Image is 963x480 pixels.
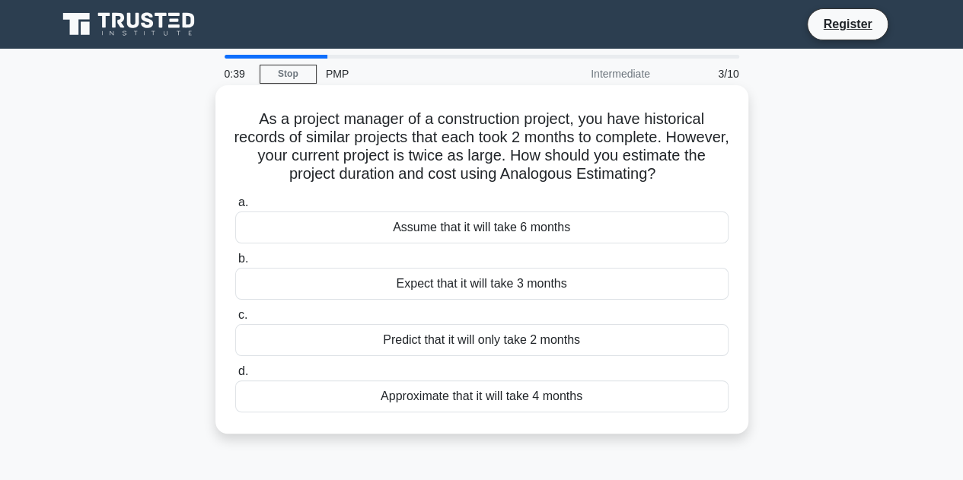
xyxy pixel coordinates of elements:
span: b. [238,252,248,265]
div: Assume that it will take 6 months [235,211,729,243]
a: Stop [260,65,317,84]
div: 0:39 [215,59,260,89]
div: Predict that it will only take 2 months [235,324,729,356]
span: a. [238,195,248,208]
div: Intermediate [526,59,659,89]
a: Register [814,14,881,33]
h5: As a project manager of a construction project, you have historical records of similar projects t... [234,110,730,184]
span: d. [238,364,248,377]
span: c. [238,308,247,321]
div: Expect that it will take 3 months [235,268,729,300]
div: PMP [317,59,526,89]
div: 3/10 [659,59,748,89]
div: Approximate that it will take 4 months [235,380,729,412]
